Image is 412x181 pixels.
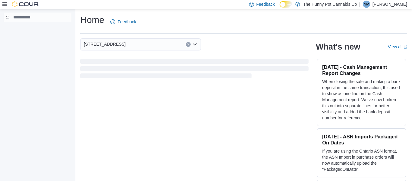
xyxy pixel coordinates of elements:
p: [PERSON_NAME] [372,1,407,8]
nav: Complex example [4,24,71,38]
div: Nick Miszuk [363,1,370,8]
span: [STREET_ADDRESS] [84,40,125,48]
h1: Home [80,14,104,26]
svg: External link [404,45,407,49]
a: View allExternal link [388,44,407,49]
h3: [DATE] - ASN Imports Packaged On Dates [322,134,401,146]
a: Feedback [108,16,138,28]
span: Feedback [256,1,275,7]
span: NM [364,1,369,8]
span: Feedback [118,19,136,25]
h3: [DATE] - Cash Management Report Changes [322,64,401,76]
img: Cova [12,1,39,7]
span: Loading [80,60,309,79]
h2: What's new [316,42,360,52]
p: When closing the safe and making a bank deposit in the same transaction, this used to show as one... [322,79,401,121]
p: The Hunny Pot Cannabis Co [303,1,357,8]
p: If you are using the Ontario ASN format, the ASN Import in purchase orders will now automatically... [322,148,401,172]
button: Open list of options [192,42,197,47]
p: | [359,1,360,8]
input: Dark Mode [280,1,292,8]
button: Clear input [186,42,191,47]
